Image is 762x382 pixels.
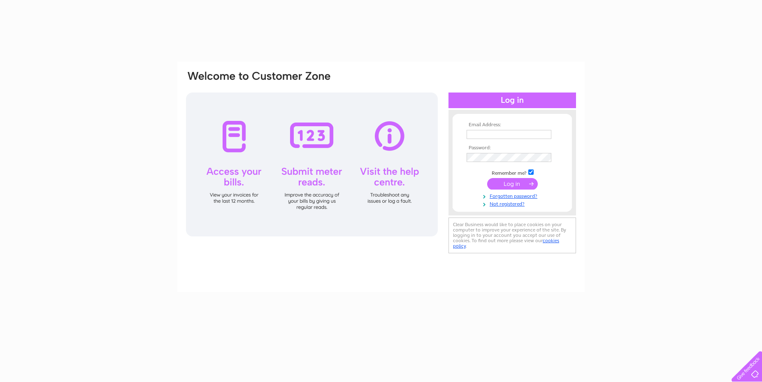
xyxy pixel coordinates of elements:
a: Forgotten password? [467,192,560,199]
a: cookies policy [453,238,559,249]
input: Submit [487,178,538,190]
td: Remember me? [465,168,560,176]
div: Clear Business would like to place cookies on your computer to improve your experience of the sit... [448,218,576,253]
th: Email Address: [465,122,560,128]
a: Not registered? [467,199,560,207]
th: Password: [465,145,560,151]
